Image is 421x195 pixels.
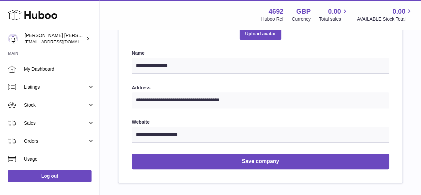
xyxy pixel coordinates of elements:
[296,7,311,16] strong: GBP
[24,138,88,144] span: Orders
[328,7,341,16] span: 0.00
[8,170,92,182] a: Log out
[319,16,348,22] span: Total sales
[132,50,389,56] label: Name
[24,120,88,126] span: Sales
[240,28,281,40] span: Upload avatar
[357,7,413,22] a: 0.00 AVAILABLE Stock Total
[24,102,88,108] span: Stock
[319,7,348,22] a: 0.00 Total sales
[25,39,98,44] span: [EMAIL_ADDRESS][DOMAIN_NAME]
[392,7,405,16] span: 0.00
[269,7,284,16] strong: 4692
[292,16,311,22] div: Currency
[24,66,95,72] span: My Dashboard
[24,156,95,162] span: Usage
[24,84,88,90] span: Listings
[132,119,389,125] label: Website
[261,16,284,22] div: Huboo Ref
[8,34,18,44] img: internalAdmin-4692@internal.huboo.com
[132,85,389,91] label: Address
[132,154,389,169] button: Save company
[357,16,413,22] span: AVAILABLE Stock Total
[25,32,85,45] div: [PERSON_NAME] [PERSON_NAME]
